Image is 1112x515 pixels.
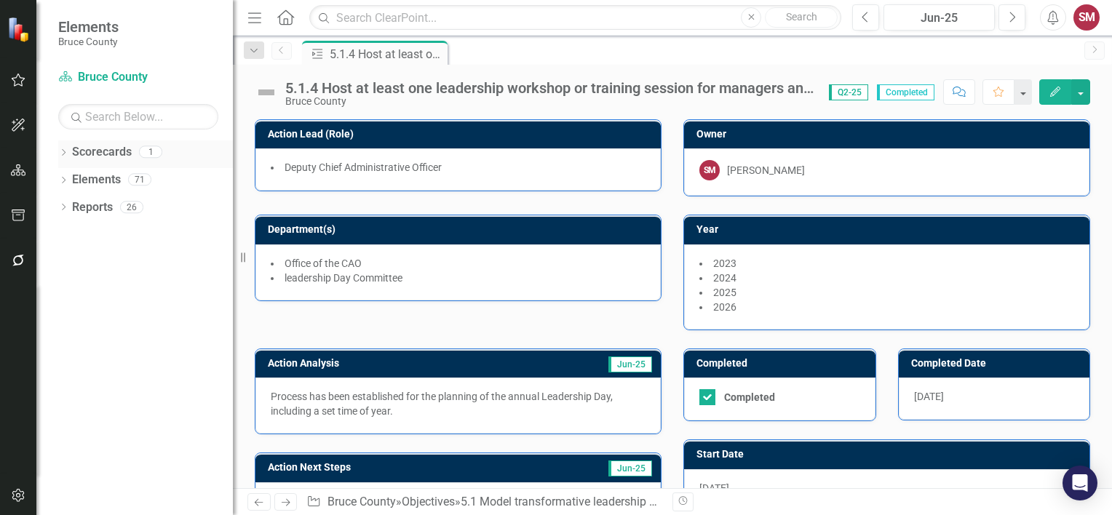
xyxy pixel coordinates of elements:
[713,257,736,269] span: 2023
[128,174,151,186] div: 71
[7,16,33,41] img: ClearPoint Strategy
[120,201,143,213] div: 26
[285,80,814,96] div: 5.1.4 Host at least one leadership workshop or training session for managers and supervisors ever...
[327,495,396,508] a: Bruce County
[58,104,218,129] input: Search Below...
[72,144,132,161] a: Scorecards
[72,172,121,188] a: Elements
[309,5,841,31] input: Search ClearPoint...
[889,9,990,27] div: Jun-25
[696,224,1082,235] h3: Year
[911,358,1083,369] h3: Completed Date
[914,391,944,402] span: [DATE]
[713,301,736,313] span: 2026
[268,224,654,235] h3: Department(s)
[285,272,402,284] span: leadership Day Committee
[829,84,868,100] span: Q2-25
[330,45,444,63] div: 5.1.4 Host at least one leadership workshop or training session for managers and supervisors ever...
[699,482,729,494] span: [DATE]
[255,81,278,104] img: Not Defined
[696,449,1082,460] h3: Start Date
[268,462,517,473] h3: Action Next Steps
[696,358,868,369] h3: Completed
[713,287,736,298] span: 2025
[72,199,113,216] a: Reports
[1063,466,1097,500] div: Open Intercom Messenger
[883,4,995,31] button: Jun-25
[786,11,817,23] span: Search
[461,495,927,508] a: 5.1 Model transformative leadership and drive engagement at all levels of the organization.
[306,494,662,511] div: » » »
[765,7,838,28] button: Search
[58,69,218,86] a: Bruce County
[268,358,504,369] h3: Action Analysis
[402,495,455,508] a: Objectives
[285,161,442,173] span: Deputy Chief Administrative Officer
[608,356,652,372] span: Jun-25
[608,460,652,476] span: Jun-25
[268,129,654,140] h3: Action Lead (Role)
[699,160,720,180] div: SM
[58,18,119,36] span: Elements
[727,163,805,177] div: [PERSON_NAME]
[139,146,162,159] div: 1
[1073,4,1100,31] button: SM
[285,96,814,107] div: Bruce County
[696,129,1082,140] h3: Owner
[58,36,119,47] small: Bruce County
[877,84,934,100] span: Completed
[271,389,646,418] p: Process has been established for the planning of the annual Leadership Day, including a set time ...
[285,257,362,269] span: Office of the CAO
[713,272,736,284] span: 2024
